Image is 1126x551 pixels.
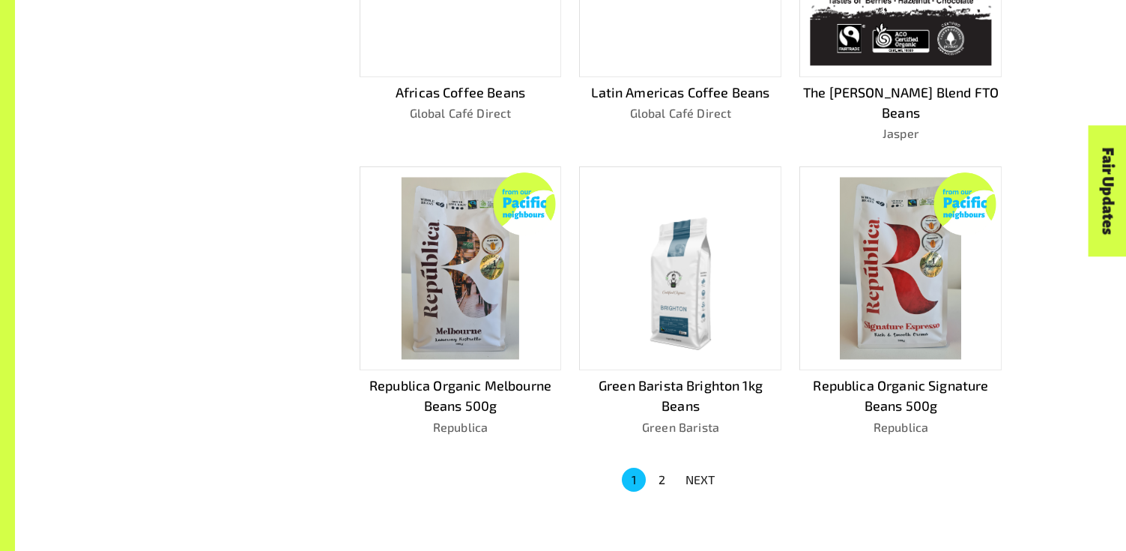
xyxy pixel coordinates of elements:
[799,166,1002,436] a: Republica Organic Signature Beans 500gRepublica
[799,82,1002,123] p: The [PERSON_NAME] Blend FTO Beans
[622,468,646,492] button: page 1
[579,166,781,436] a: Green Barista Brighton 1kg BeansGreen Barista
[620,466,724,493] nav: pagination navigation
[676,466,724,493] button: NEXT
[360,418,562,436] p: Republica
[799,124,1002,142] p: Jasper
[360,376,562,416] p: Republica Organic Melbourne Beans 500g
[685,471,715,489] p: NEXT
[799,418,1002,436] p: Republica
[360,82,562,103] p: Africas Coffee Beans
[579,376,781,416] p: Green Barista Brighton 1kg Beans
[579,82,781,103] p: Latin Americas Coffee Beans
[360,166,562,436] a: Republica Organic Melbourne Beans 500gRepublica
[799,376,1002,416] p: Republica Organic Signature Beans 500g
[650,468,674,492] button: Go to page 2
[579,104,781,122] p: Global Café Direct
[360,104,562,122] p: Global Café Direct
[579,418,781,436] p: Green Barista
